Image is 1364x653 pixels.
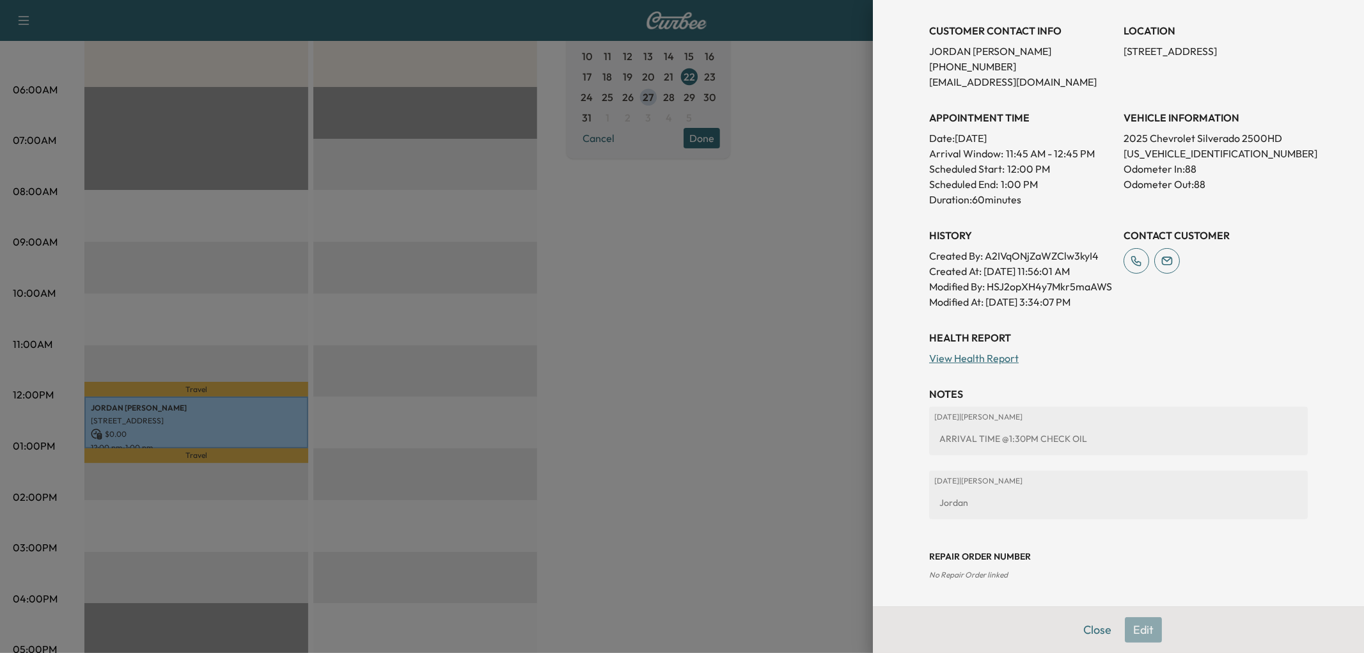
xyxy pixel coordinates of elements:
[929,110,1113,125] h3: APPOINTMENT TIME
[1124,23,1308,38] h3: LOCATION
[929,248,1113,264] p: Created By : A2IVqONjZaWZClw3kyI4
[1124,161,1308,177] p: Odometer In: 88
[1124,110,1308,125] h3: VEHICLE INFORMATION
[929,330,1308,345] h3: Health Report
[934,412,1303,422] p: [DATE] | [PERSON_NAME]
[929,59,1113,74] p: [PHONE_NUMBER]
[1124,177,1308,192] p: Odometer Out: 88
[1124,43,1308,59] p: [STREET_ADDRESS]
[934,427,1303,450] div: ARRIVAL TIME @1:30PM CHECK OIL
[929,146,1113,161] p: Arrival Window:
[1007,161,1050,177] p: 12:00 PM
[929,43,1113,59] p: JORDAN [PERSON_NAME]
[934,491,1303,514] div: Jordan
[1006,146,1095,161] span: 11:45 AM - 12:45 PM
[929,279,1113,294] p: Modified By : HSJ2opXH4y7Mkr5maAWS
[929,264,1113,279] p: Created At : [DATE] 11:56:01 AM
[1001,177,1038,192] p: 1:00 PM
[929,386,1308,402] h3: NOTES
[929,23,1113,38] h3: CUSTOMER CONTACT INFO
[929,74,1113,90] p: [EMAIL_ADDRESS][DOMAIN_NAME]
[929,228,1113,243] h3: History
[1124,228,1308,243] h3: CONTACT CUSTOMER
[929,570,1008,579] span: No Repair Order linked
[929,192,1113,207] p: Duration: 60 minutes
[1124,146,1308,161] p: [US_VEHICLE_IDENTIFICATION_NUMBER]
[1075,617,1120,643] button: Close
[929,177,998,192] p: Scheduled End:
[929,550,1308,563] h3: Repair Order number
[1124,130,1308,146] p: 2025 Chevrolet Silverado 2500HD
[929,294,1113,310] p: Modified At : [DATE] 3:34:07 PM
[929,130,1113,146] p: Date: [DATE]
[929,161,1005,177] p: Scheduled Start:
[929,352,1019,365] a: View Health Report
[934,476,1303,486] p: [DATE] | [PERSON_NAME]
